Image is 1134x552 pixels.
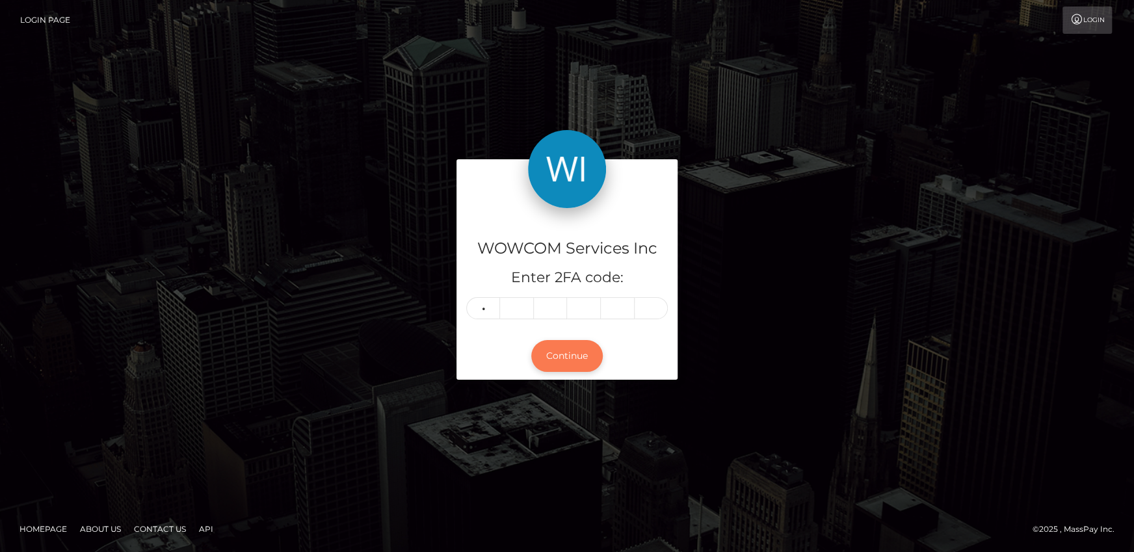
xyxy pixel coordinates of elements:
[75,519,126,539] a: About Us
[14,519,72,539] a: Homepage
[466,237,668,260] h4: WOWCOM Services Inc
[129,519,191,539] a: Contact Us
[1062,7,1112,34] a: Login
[1033,522,1124,536] div: © 2025 , MassPay Inc.
[194,519,218,539] a: API
[466,268,668,288] h5: Enter 2FA code:
[20,7,70,34] a: Login Page
[528,130,606,208] img: WOWCOM Services Inc
[531,340,603,372] button: Continue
